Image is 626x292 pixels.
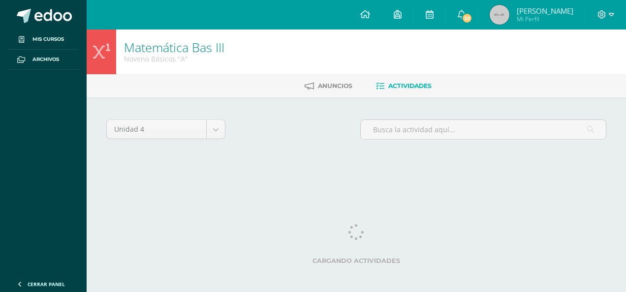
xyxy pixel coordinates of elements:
img: 45x45 [490,5,509,25]
span: Archivos [32,56,59,63]
span: Unidad 4 [114,120,199,139]
span: Actividades [388,82,432,89]
a: Matemática Bas III [124,39,224,56]
span: Anuncios [318,82,352,89]
div: Noveno Básicos 'A' [124,54,224,63]
span: Mi Perfil [517,15,573,23]
a: Anuncios [305,78,352,94]
span: Cerrar panel [28,281,65,288]
a: Actividades [376,78,432,94]
a: Archivos [8,50,79,70]
label: Cargando actividades [106,257,606,264]
span: [PERSON_NAME] [517,6,573,16]
span: Mis cursos [32,35,64,43]
input: Busca la actividad aquí... [361,120,606,139]
span: 33 [462,13,472,24]
a: Mis cursos [8,29,79,50]
h1: Matemática Bas III [124,40,224,54]
a: Unidad 4 [107,120,225,139]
